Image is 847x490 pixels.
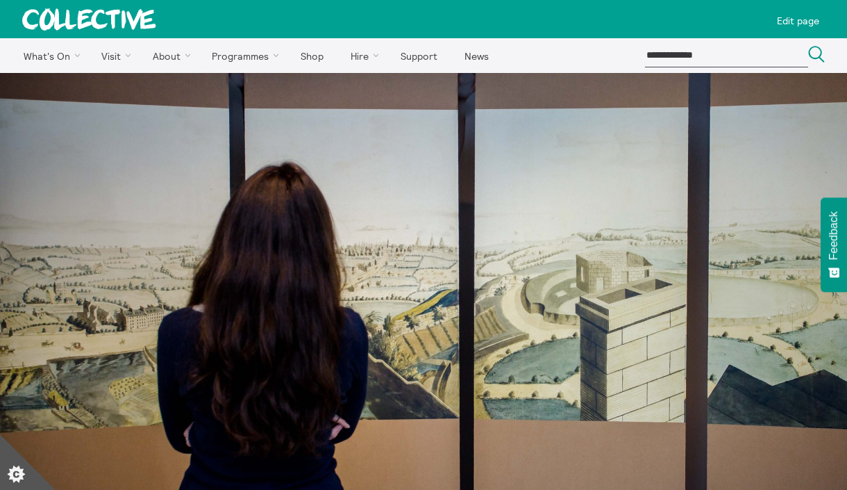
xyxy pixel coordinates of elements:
a: Programmes [200,38,286,73]
a: About [140,38,197,73]
a: Visit [90,38,138,73]
a: Shop [288,38,335,73]
a: Support [388,38,449,73]
a: What's On [11,38,87,73]
a: Edit page [771,6,825,33]
p: Edit page [777,15,819,26]
a: Hire [339,38,386,73]
button: Feedback - Show survey [821,197,847,292]
a: News [452,38,501,73]
span: Feedback [828,211,840,260]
